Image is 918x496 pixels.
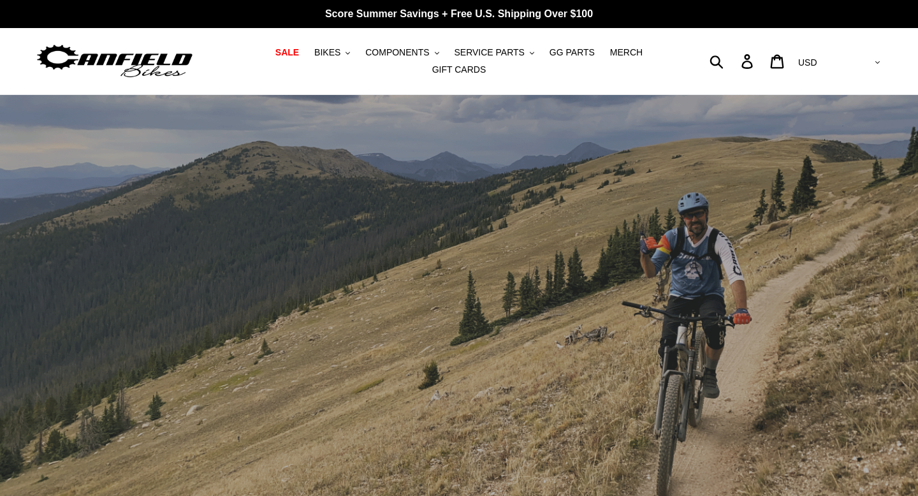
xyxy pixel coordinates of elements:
[426,61,493,78] a: GIFT CARDS
[448,44,540,61] button: SERVICE PARTS
[269,44,305,61] a: SALE
[432,64,486,75] span: GIFT CARDS
[314,47,340,58] span: BIKES
[308,44,356,61] button: BIKES
[543,44,601,61] a: GG PARTS
[359,44,445,61] button: COMPONENTS
[275,47,299,58] span: SALE
[550,47,595,58] span: GG PARTS
[604,44,649,61] a: MERCH
[454,47,524,58] span: SERVICE PARTS
[35,41,194,82] img: Canfield Bikes
[717,47,749,75] input: Search
[365,47,429,58] span: COMPONENTS
[610,47,643,58] span: MERCH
